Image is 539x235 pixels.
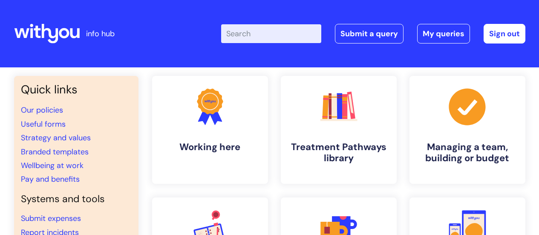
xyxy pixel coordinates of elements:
h4: Working here [159,142,261,153]
div: | - [221,24,525,44]
a: Sign out [484,24,525,44]
a: Submit expenses [21,213,81,223]
h3: Quick links [21,83,132,96]
a: Treatment Pathways library [281,76,397,184]
a: My queries [417,24,470,44]
a: Managing a team, building or budget [409,76,525,184]
p: info hub [86,27,115,41]
a: Our policies [21,105,63,115]
a: Wellbeing at work [21,160,84,171]
input: Search [221,24,321,43]
a: Strategy and values [21,133,91,143]
a: Pay and benefits [21,174,80,184]
a: Useful forms [21,119,66,129]
h4: Systems and tools [21,193,132,205]
h4: Managing a team, building or budget [416,142,519,164]
a: Branded templates [21,147,89,157]
a: Working here [152,76,268,184]
h4: Treatment Pathways library [288,142,390,164]
a: Submit a query [335,24,404,44]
